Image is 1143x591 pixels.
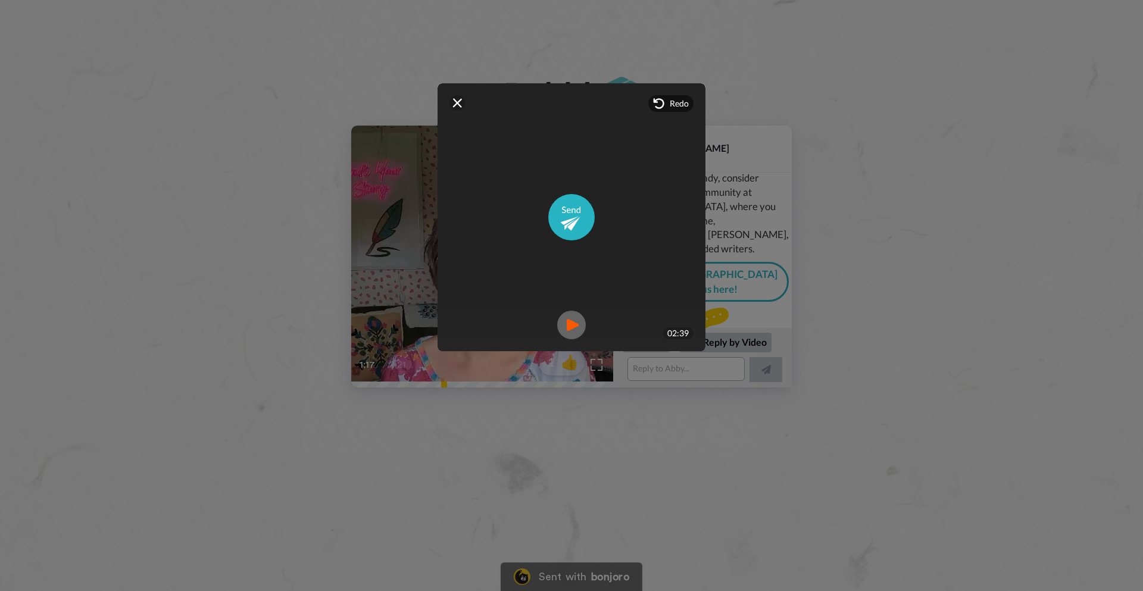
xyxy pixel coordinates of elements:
[670,98,689,110] span: Redo
[663,327,694,339] div: 02:39
[452,98,462,108] img: ic_close.svg
[557,311,586,339] img: ic_record_play.svg
[548,194,595,240] img: ic_send_video.svg
[648,95,694,112] div: Redo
